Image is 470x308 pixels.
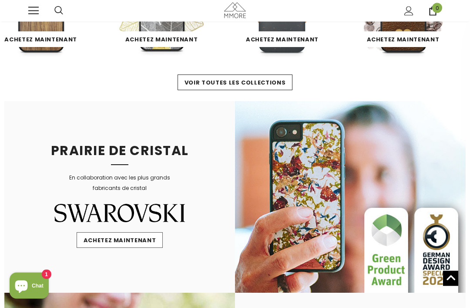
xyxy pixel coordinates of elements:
span: Achetez maintenant [246,36,319,44]
img: Logo Swarovski [54,204,185,222]
span: 0 [432,3,442,13]
img: Cas MMORE [224,3,246,18]
span: Achetez maintenant [125,36,198,44]
a: Achetez maintenant [77,233,163,248]
span: Achetez maintenant [84,237,156,245]
a: Achetez maintenant [360,32,446,47]
span: voir toutes les collections [185,79,286,87]
span: PRAIRIE DE CRISTAL [51,142,189,160]
a: voir toutes les collections [178,75,293,91]
a: Achetez maintenant [239,32,326,47]
img: MMORE Cases [235,102,466,293]
span: Achetez maintenant [4,36,77,44]
inbox-online-store-chat: Shopify online store chat [7,273,51,301]
span: Achetez maintenant [367,36,440,44]
span: En collaboration avec les plus grands fabricants de cristal [54,174,185,217]
a: Achetez maintenant [118,32,205,47]
a: 0 [428,7,437,16]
